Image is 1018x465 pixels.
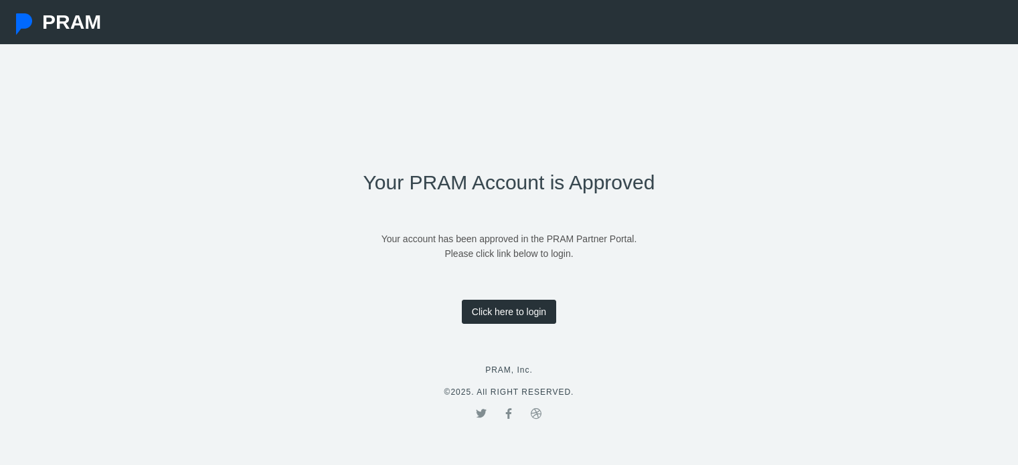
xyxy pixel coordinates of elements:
[363,386,655,399] p: © 2025. All RIGHT RESERVED.
[42,11,101,33] span: PRAM
[363,231,655,246] p: Your account has been approved in the PRAM Partner Portal.
[363,246,655,261] p: Please click link below to login.
[462,300,556,324] a: Click here to login
[363,364,655,377] p: PRAM, Inc.
[13,13,35,35] img: Pram Partner
[363,171,655,195] h2: Your PRAM Account is Approved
